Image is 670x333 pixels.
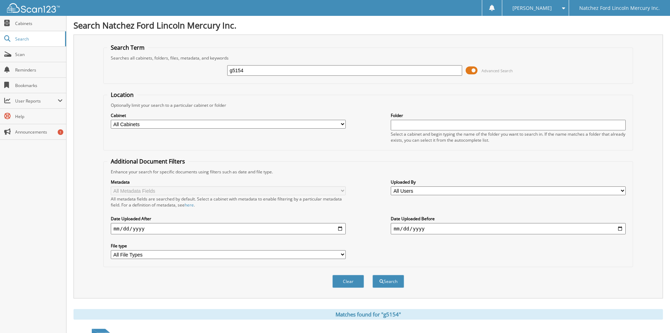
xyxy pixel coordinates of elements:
[391,223,626,234] input: end
[107,91,137,99] legend: Location
[332,275,364,288] button: Clear
[107,169,629,175] div: Enhance your search for specific documents using filters such as date and file type.
[111,196,346,208] div: All metadata fields are searched by default. Select a cabinet with metadata to enable filtering b...
[15,67,63,73] span: Reminders
[15,82,63,88] span: Bookmarks
[15,129,63,135] span: Announcements
[391,131,626,143] div: Select a cabinet and begin typing the name of the folder you want to search in. If the name match...
[111,243,346,249] label: File type
[15,20,63,26] span: Cabinets
[58,129,63,135] div: 1
[15,51,63,57] span: Scan
[579,6,660,10] span: Natchez Ford Lincoln Mercury Inc.
[15,113,63,119] span: Help
[74,309,663,320] div: Matches found for "g5154"
[111,179,346,185] label: Metadata
[111,216,346,222] label: Date Uploaded After
[74,19,663,31] h1: Search Natchez Ford Lincoln Mercury Inc.
[107,44,148,51] legend: Search Term
[107,55,629,61] div: Searches all cabinets, folders, files, metadata, and keywords
[512,6,552,10] span: [PERSON_NAME]
[7,3,60,13] img: scan123-logo-white.svg
[391,216,626,222] label: Date Uploaded Before
[372,275,404,288] button: Search
[107,102,629,108] div: Optionally limit your search to a particular cabinet or folder
[391,112,626,118] label: Folder
[15,36,62,42] span: Search
[15,98,58,104] span: User Reports
[107,158,189,165] legend: Additional Document Filters
[185,202,194,208] a: here
[111,223,346,234] input: start
[391,179,626,185] label: Uploaded By
[111,112,346,118] label: Cabinet
[481,68,513,73] span: Advanced Search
